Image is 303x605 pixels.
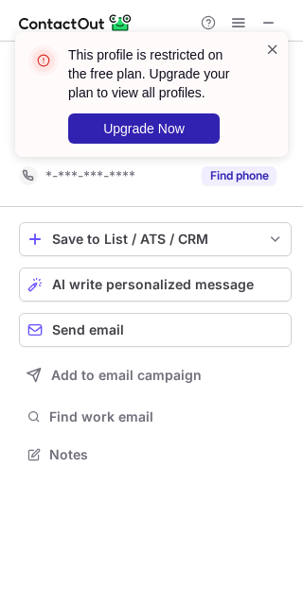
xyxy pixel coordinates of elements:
[19,313,292,347] button: Send email
[19,441,292,468] button: Notes
[52,322,124,337] span: Send email
[19,268,292,302] button: AI write personalized message
[28,45,59,76] img: error
[68,113,220,144] button: Upgrade Now
[19,404,292,430] button: Find work email
[19,222,292,256] button: save-profile-one-click
[68,45,242,102] header: This profile is restricted on the free plan. Upgrade your plan to view all profiles.
[51,368,202,383] span: Add to email campaign
[19,11,133,34] img: ContactOut v5.3.10
[52,277,254,292] span: AI write personalized message
[19,358,292,392] button: Add to email campaign
[103,121,185,136] span: Upgrade Now
[52,232,258,247] div: Save to List / ATS / CRM
[49,446,284,463] span: Notes
[49,408,284,425] span: Find work email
